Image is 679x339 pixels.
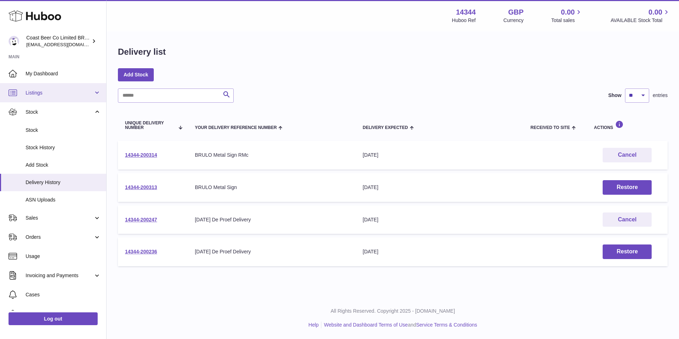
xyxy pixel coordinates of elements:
div: [DATE] [363,184,516,191]
span: Listings [26,90,93,96]
a: 14344-200314 [125,152,157,158]
span: Sales [26,215,93,221]
div: [DATE] De Proef Delivery [195,248,349,255]
button: Restore [603,244,652,259]
a: 14344-200313 [125,184,157,190]
li: and [321,322,477,328]
span: entries [653,92,668,99]
span: [EMAIL_ADDRESS][DOMAIN_NAME] [26,42,104,47]
div: Coast Beer Co Limited BRULO [26,34,90,48]
span: ASN Uploads [26,197,101,203]
strong: 14344 [456,7,476,17]
div: Huboo Ref [452,17,476,24]
label: Show [608,92,621,99]
div: Currency [504,17,524,24]
div: [DATE] [363,216,516,223]
a: Add Stock [118,68,154,81]
span: AVAILABLE Stock Total [610,17,670,24]
div: [DATE] De Proef Delivery [195,216,349,223]
img: internalAdmin-14344@internal.huboo.com [9,36,19,47]
a: 14344-200236 [125,249,157,254]
span: 0.00 [561,7,575,17]
span: Add Stock [26,162,101,168]
a: Website and Dashboard Terms of Use [324,322,408,328]
span: Received to Site [531,125,570,130]
button: Cancel [603,212,652,227]
a: Log out [9,312,98,325]
button: Restore [603,180,652,195]
div: Actions [594,120,661,130]
div: BRULO Metal Sign RMc [195,152,349,158]
span: My Dashboard [26,70,101,77]
a: 0.00 Total sales [551,7,583,24]
a: 14344-200247 [125,217,157,222]
p: All Rights Reserved. Copyright 2025 - [DOMAIN_NAME] [112,308,673,314]
h1: Delivery list [118,46,166,58]
a: Service Terms & Conditions [416,322,477,328]
span: Usage [26,253,101,260]
strong: GBP [508,7,523,17]
button: Cancel [603,148,652,162]
span: Unique Delivery Number [125,121,174,130]
span: Stock History [26,144,101,151]
span: Your Delivery Reference Number [195,125,277,130]
a: Help [309,322,319,328]
a: 0.00 AVAILABLE Stock Total [610,7,670,24]
span: Delivery Expected [363,125,408,130]
span: Delivery History [26,179,101,186]
div: [DATE] [363,152,516,158]
span: Invoicing and Payments [26,272,93,279]
div: BRULO Metal Sign [195,184,349,191]
span: Stock [26,127,101,134]
div: [DATE] [363,248,516,255]
span: Orders [26,234,93,241]
span: Total sales [551,17,583,24]
span: Cases [26,291,101,298]
span: 0.00 [648,7,662,17]
span: Stock [26,109,93,115]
